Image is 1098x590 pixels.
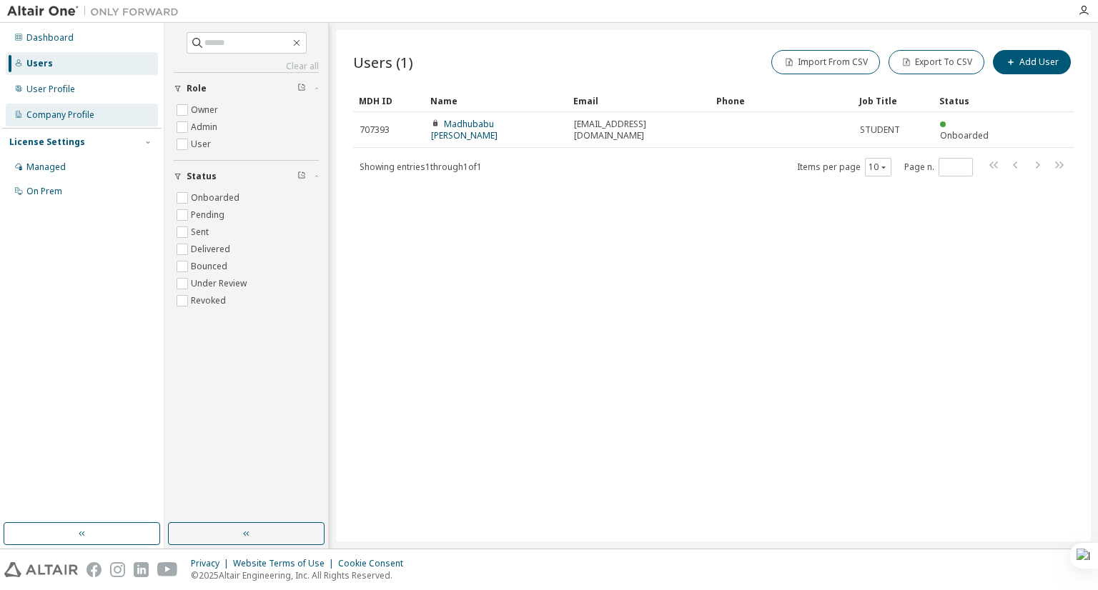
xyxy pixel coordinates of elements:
[360,161,482,173] span: Showing entries 1 through 1 of 1
[174,161,319,192] button: Status
[9,136,85,148] div: License Settings
[574,119,704,141] span: [EMAIL_ADDRESS][DOMAIN_NAME]
[191,569,412,581] p: © 2025 Altair Engineering, Inc. All Rights Reserved.
[360,124,390,136] span: 707393
[353,52,413,72] span: Users (1)
[26,161,66,173] div: Managed
[430,89,562,112] div: Name
[7,4,186,19] img: Altair One
[191,189,242,206] label: Onboarded
[174,61,319,72] a: Clear all
[940,129,989,141] span: Onboarded
[191,558,233,569] div: Privacy
[859,89,928,112] div: Job Title
[889,50,984,74] button: Export To CSV
[939,89,999,112] div: Status
[573,89,705,112] div: Email
[26,84,75,95] div: User Profile
[338,558,412,569] div: Cookie Consent
[297,83,306,94] span: Clear filter
[771,50,880,74] button: Import From CSV
[26,32,74,44] div: Dashboard
[191,292,229,309] label: Revoked
[431,118,498,141] a: Madhubabu [PERSON_NAME]
[716,89,848,112] div: Phone
[359,89,419,112] div: MDH ID
[191,224,212,241] label: Sent
[860,124,900,136] span: STUDENT
[191,119,220,136] label: Admin
[26,58,53,69] div: Users
[191,101,221,119] label: Owner
[187,83,207,94] span: Role
[26,109,94,121] div: Company Profile
[297,171,306,182] span: Clear filter
[134,562,149,577] img: linkedin.svg
[797,158,891,176] span: Items per page
[187,171,217,182] span: Status
[110,562,125,577] img: instagram.svg
[4,562,78,577] img: altair_logo.svg
[904,158,973,176] span: Page n.
[191,136,214,153] label: User
[86,562,102,577] img: facebook.svg
[191,206,227,224] label: Pending
[157,562,178,577] img: youtube.svg
[993,50,1071,74] button: Add User
[869,161,888,173] button: 10
[191,275,249,292] label: Under Review
[191,258,230,275] label: Bounced
[233,558,338,569] div: Website Terms of Use
[191,241,233,258] label: Delivered
[174,73,319,104] button: Role
[26,186,62,197] div: On Prem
